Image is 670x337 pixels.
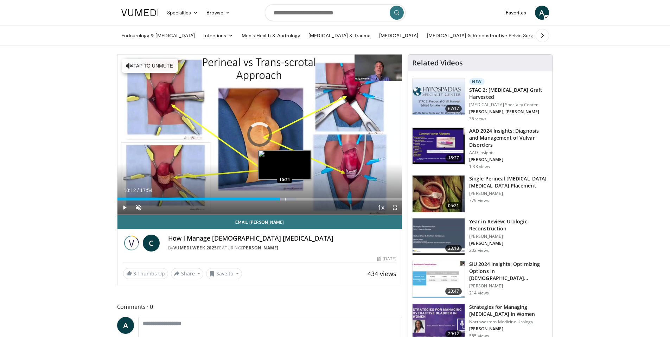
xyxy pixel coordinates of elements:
[469,218,548,232] h3: Year in Review: Urologic Reconstruction
[199,28,237,43] a: Infections
[117,317,134,334] a: A
[469,87,548,101] h3: STAC 2: [MEDICAL_DATA] Graft Harvested
[469,150,548,155] p: AAD Insights
[138,187,139,193] span: /
[445,105,462,112] span: 67:17
[124,187,136,193] span: 10:12
[413,128,465,164] img: 391116fa-c4eb-4293-bed8-ba80efc87e4b.150x105_q85_crop-smart_upscale.jpg
[423,28,545,43] a: [MEDICAL_DATA] & Reconstructive Pelvic Surgery
[469,164,490,170] p: 1.3K views
[469,234,548,239] p: [PERSON_NAME]
[502,6,531,20] a: Favorites
[377,256,396,262] div: [DATE]
[368,269,396,278] span: 434 views
[168,245,397,251] div: By FEATURING
[117,55,402,215] video-js: Video Player
[388,201,402,215] button: Fullscreen
[241,245,279,251] a: [PERSON_NAME]
[171,268,204,279] button: Share
[469,241,548,246] p: [PERSON_NAME]
[122,59,178,73] button: Tap to unmute
[535,6,549,20] a: A
[121,9,159,16] img: VuMedi Logo
[413,218,465,255] img: a4763f22-b98d-4ca7-a7b0-76e2b474f451.png.150x105_q85_crop-smart_upscale.png
[143,235,160,252] a: C
[445,202,462,209] span: 05:21
[117,201,132,215] button: Play
[304,28,375,43] a: [MEDICAL_DATA] & Trauma
[412,218,548,255] a: 23:18 Year in Review: Urologic Reconstruction [PERSON_NAME] [PERSON_NAME] 202 views
[202,6,235,20] a: Browse
[265,4,406,21] input: Search topics, interventions
[469,78,485,85] p: New
[445,288,462,295] span: 20:47
[469,319,548,325] p: Northwestern Medicine Urology
[469,304,548,318] h3: Strategies for Managing [MEDICAL_DATA] in Women
[132,201,146,215] button: Unmute
[173,245,217,251] a: Vumedi Week 2025
[469,102,548,108] p: [MEDICAL_DATA] Specialty Center
[413,176,465,212] img: 735fcd68-c9dc-4d64-bd7c-3ac0607bf3e9.150x105_q85_crop-smart_upscale.jpg
[412,59,463,67] h4: Related Videos
[469,290,489,296] p: 214 views
[469,175,548,189] h3: Single Perineal [MEDICAL_DATA] [MEDICAL_DATA] Placement
[375,28,423,43] a: [MEDICAL_DATA]
[123,235,140,252] img: Vumedi Week 2025
[445,245,462,252] span: 23:18
[258,150,311,180] img: image.jpeg
[469,248,489,253] p: 202 views
[412,261,548,298] a: 20:47 SIU 2024 Insights: Optimizing Options in [DEMOGRAPHIC_DATA] [MEDICAL_DATA] [PERSON_NAME] 21...
[413,78,465,115] img: 01f3608b-8eda-4dca-98de-52c159a81040.png.150x105_q85_crop-smart_upscale.png
[163,6,203,20] a: Specialties
[469,191,548,196] p: [PERSON_NAME]
[123,268,168,279] a: 3 Thumbs Up
[117,215,402,229] a: Email [PERSON_NAME]
[374,201,388,215] button: Playback Rate
[413,261,465,298] img: 7d2a5eae-1b38-4df6-9a7f-463b8470133b.150x105_q85_crop-smart_upscale.jpg
[117,28,199,43] a: Endourology & [MEDICAL_DATA]
[469,127,548,148] h3: AAD 2024 Insights: Diagnosis and Management of Vulvar Disorders
[445,154,462,161] span: 18:27
[469,116,486,122] p: 35 views
[206,268,242,279] button: Save to
[469,198,489,203] p: 779 views
[412,127,548,170] a: 18:27 AAD 2024 Insights: Diagnosis and Management of Vulvar Disorders AAD Insights [PERSON_NAME] ...
[469,261,548,282] h3: SIU 2024 Insights: Optimizing Options in [DEMOGRAPHIC_DATA] [MEDICAL_DATA]
[412,175,548,212] a: 05:21 Single Perineal [MEDICAL_DATA] [MEDICAL_DATA] Placement [PERSON_NAME] 779 views
[469,326,548,332] p: [PERSON_NAME]
[117,302,403,311] span: Comments 0
[469,157,548,163] p: [PERSON_NAME]
[140,187,152,193] span: 17:54
[412,78,548,122] a: 67:17 New STAC 2: [MEDICAL_DATA] Graft Harvested [MEDICAL_DATA] Specialty Center [PERSON_NAME], [...
[469,283,548,289] p: [PERSON_NAME]
[469,109,548,115] p: [PERSON_NAME], [PERSON_NAME]
[168,235,397,242] h4: How I Manage [DEMOGRAPHIC_DATA] [MEDICAL_DATA]
[237,28,304,43] a: Men’s Health & Andrology
[117,198,402,201] div: Progress Bar
[133,270,136,277] span: 3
